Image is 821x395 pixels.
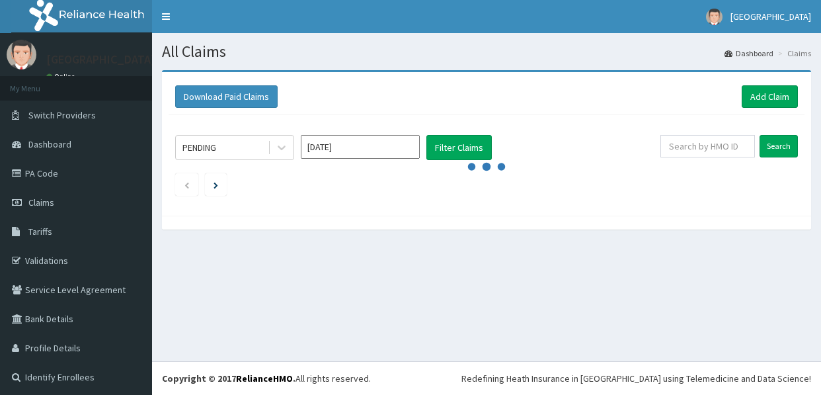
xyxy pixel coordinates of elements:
a: Next page [214,179,218,191]
img: User Image [7,40,36,69]
input: Search by HMO ID [660,135,755,157]
input: Select Month and Year [301,135,420,159]
span: [GEOGRAPHIC_DATA] [730,11,811,22]
input: Search [760,135,798,157]
button: Filter Claims [426,135,492,160]
span: Switch Providers [28,109,96,121]
p: [GEOGRAPHIC_DATA] [46,54,155,66]
a: RelianceHMO [236,373,293,384]
button: Download Paid Claims [175,85,278,108]
span: Claims [28,197,54,208]
svg: audio-loading [467,147,506,187]
a: Dashboard [724,48,773,59]
span: Tariffs [28,226,52,238]
span: Dashboard [28,138,71,150]
div: PENDING [182,141,216,154]
a: Previous page [184,179,190,191]
li: Claims [775,48,811,59]
footer: All rights reserved. [152,361,821,395]
strong: Copyright © 2017 . [162,373,295,384]
div: Redefining Heath Insurance in [GEOGRAPHIC_DATA] using Telemedicine and Data Science! [461,372,811,385]
h1: All Claims [162,43,811,60]
a: Add Claim [742,85,798,108]
img: User Image [706,9,723,25]
a: Online [46,72,78,81]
